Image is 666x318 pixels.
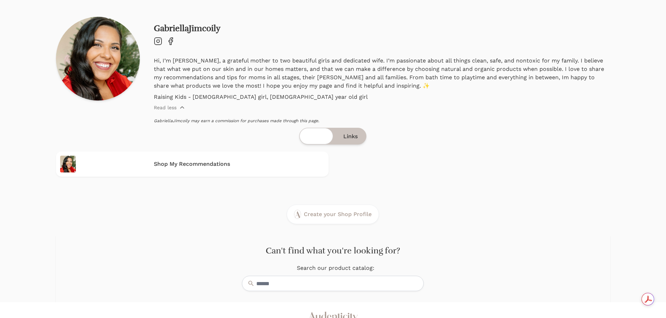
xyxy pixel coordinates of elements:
a: GabriellaJimcoily [154,23,221,34]
p: Raising Kids - [DEMOGRAPHIC_DATA] girl, [DEMOGRAPHIC_DATA] year old girl [154,93,610,101]
p: Read less [154,104,177,111]
p: Hi, I’m [PERSON_NAME], a grateful mother to two beautiful girls and dedicated wife. I’m passionat... [154,57,610,90]
a: Shop My Recommendations [60,156,324,172]
a: Create your Shop Profile [287,205,379,224]
p: GabriellaJimcoily may earn a commission for purchases made through this page. [154,118,610,124]
button: Read less [154,104,185,111]
span: Shop [308,132,322,141]
h4: Shop My Recommendations [76,160,324,168]
img: Shop My Recommendations [60,156,76,172]
p: Search our product catalog: [297,264,374,272]
img: Profile picture [56,17,140,101]
span: Links [343,132,358,141]
h3: Can't find what you're looking for? [188,246,478,256]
